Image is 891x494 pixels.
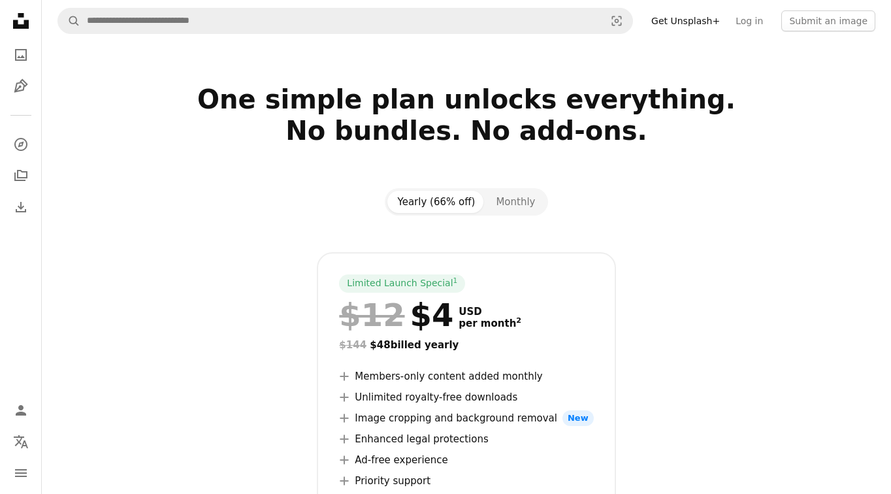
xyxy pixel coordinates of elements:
button: Monthly [485,191,545,213]
a: Explore [8,131,34,157]
span: USD [459,306,521,318]
a: Illustrations [8,73,34,99]
li: Enhanced legal protections [339,431,593,447]
a: Log in / Sign up [8,397,34,423]
div: $48 billed yearly [339,337,593,353]
span: per month [459,318,521,329]
sup: 1 [453,276,458,284]
li: Ad-free experience [339,452,593,468]
span: $144 [339,339,366,351]
button: Language [8,429,34,455]
a: Home — Unsplash [8,8,34,37]
form: Find visuals sitewide [57,8,633,34]
button: Yearly (66% off) [387,191,486,213]
button: Search Unsplash [58,8,80,33]
button: Submit an image [781,10,875,31]
button: Visual search [601,8,632,33]
h2: One simple plan unlocks everything. No bundles. No add-ons. [57,84,875,178]
a: 1 [451,277,461,290]
a: Photos [8,42,34,68]
li: Priority support [339,473,593,489]
a: Collections [8,163,34,189]
li: Unlimited royalty-free downloads [339,389,593,405]
a: Get Unsplash+ [643,10,728,31]
div: $4 [339,298,453,332]
a: Log in [728,10,771,31]
sup: 2 [516,316,521,325]
button: Menu [8,460,34,486]
a: Download History [8,194,34,220]
span: New [562,410,594,426]
div: Limited Launch Special [339,274,465,293]
li: Members-only content added monthly [339,369,593,384]
span: $12 [339,298,404,332]
li: Image cropping and background removal [339,410,593,426]
a: 2 [513,318,524,329]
